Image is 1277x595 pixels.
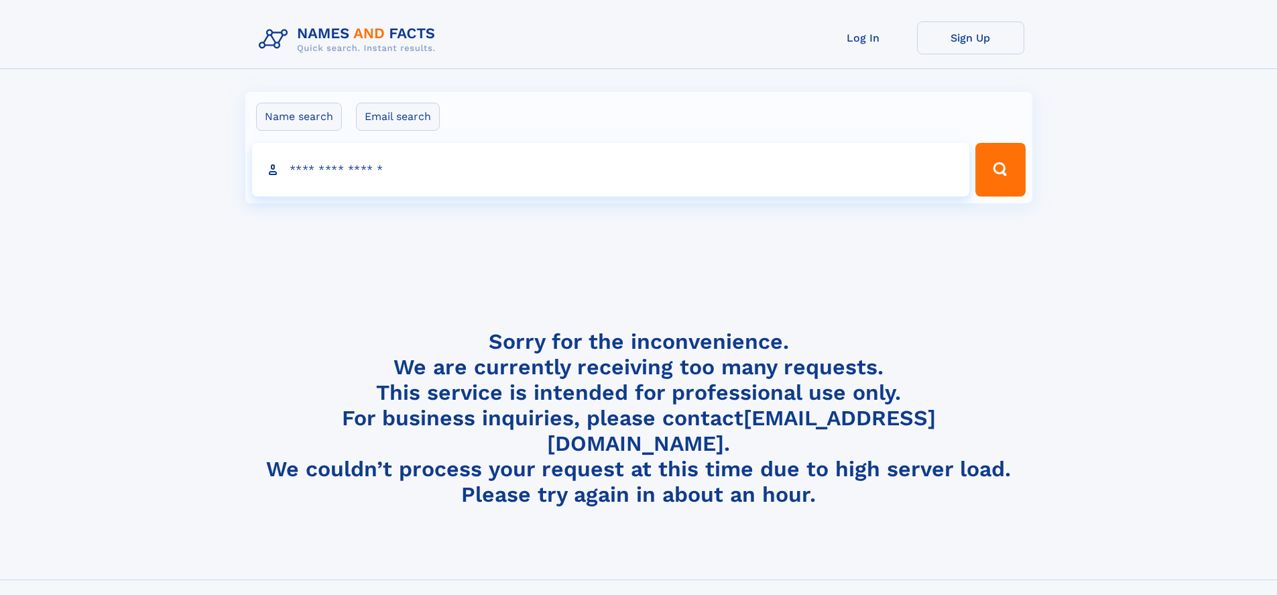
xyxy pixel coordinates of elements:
[917,21,1024,54] a: Sign Up
[256,103,342,131] label: Name search
[356,103,440,131] label: Email search
[975,143,1025,197] button: Search Button
[252,143,970,197] input: search input
[810,21,917,54] a: Log In
[253,329,1024,508] h4: Sorry for the inconvenience. We are currently receiving too many requests. This service is intend...
[547,405,936,456] a: [EMAIL_ADDRESS][DOMAIN_NAME]
[253,21,446,58] img: Logo Names and Facts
